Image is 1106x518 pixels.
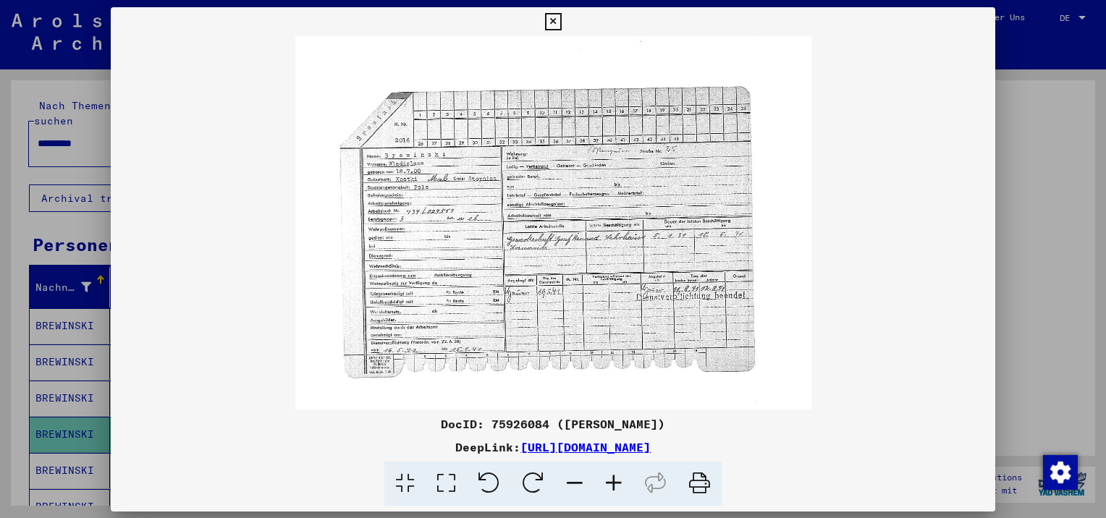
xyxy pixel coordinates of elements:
[111,438,995,456] div: DeepLink:
[1043,455,1078,490] img: Zustimmung ändern
[520,440,651,454] a: [URL][DOMAIN_NAME]
[111,415,995,433] div: DocID: 75926084 ([PERSON_NAME])
[111,36,995,409] img: 001.jpg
